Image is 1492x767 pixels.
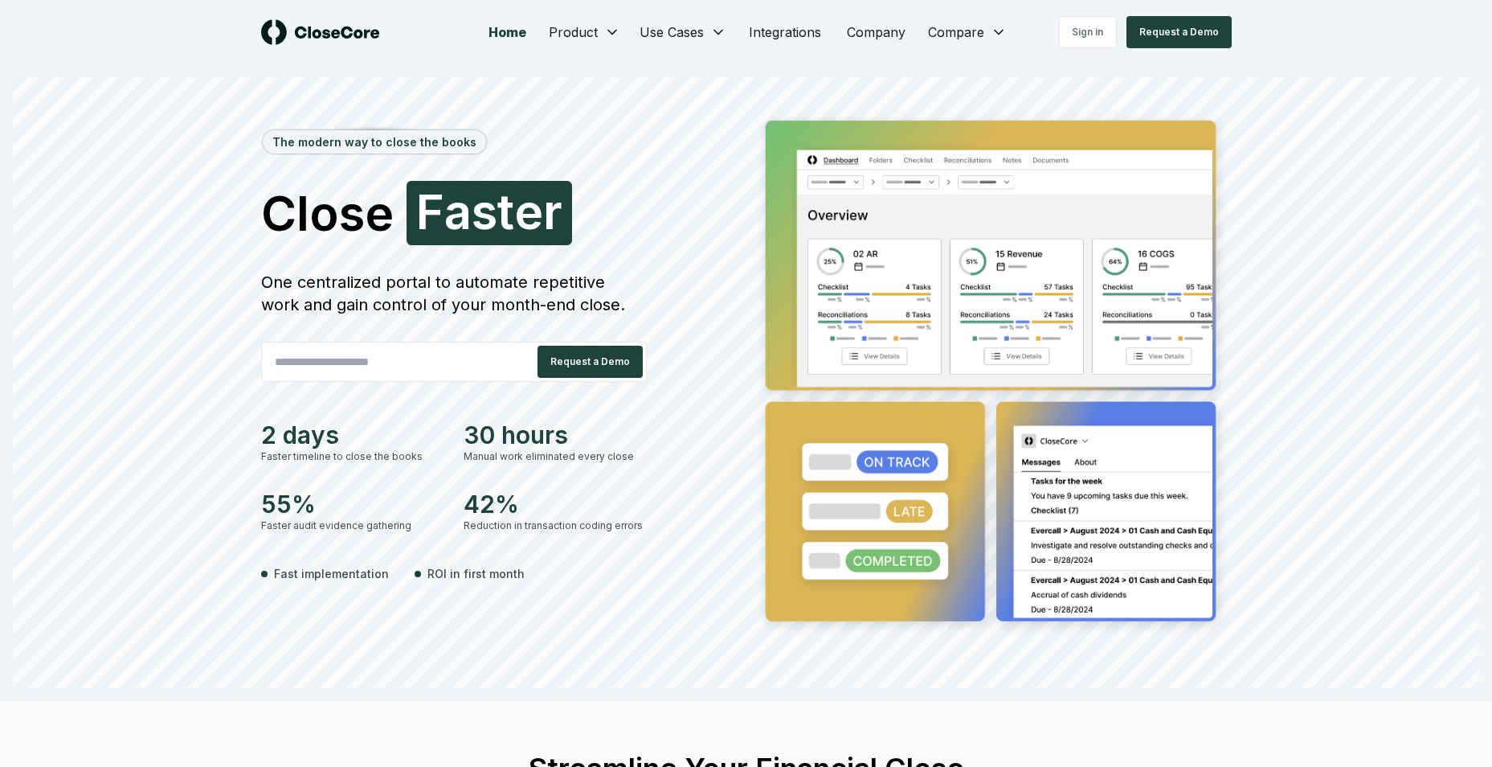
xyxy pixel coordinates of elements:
img: Jumbotron [753,109,1232,638]
div: 2 days [261,420,444,449]
span: Fast implementation [274,565,389,582]
button: Compare [918,16,1016,48]
button: Request a Demo [1126,16,1232,48]
span: Close [261,189,394,237]
div: One centralized portal to automate repetitive work and gain control of your month-end close. [261,271,647,316]
span: s [472,187,497,236]
a: Sign in [1058,16,1117,48]
button: Product [539,16,630,48]
span: t [497,187,514,236]
div: 42% [464,490,647,519]
span: e [514,187,543,236]
a: Company [834,16,918,48]
button: Request a Demo [538,346,643,378]
span: F [416,187,444,236]
span: ROI in first month [427,565,525,582]
span: Use Cases [640,23,704,42]
img: logo [261,19,380,45]
button: Use Cases [630,16,736,48]
div: Manual work eliminated every close [464,449,647,464]
div: The modern way to close the books [263,130,486,154]
div: 30 hours [464,420,647,449]
div: 55% [261,490,444,519]
div: Faster timeline to close the books [261,449,444,464]
span: r [543,187,562,236]
span: Product [549,23,598,42]
span: Compare [928,23,984,42]
a: Home [476,16,539,48]
div: Reduction in transaction coding errors [464,519,647,533]
span: a [444,187,472,236]
div: Faster audit evidence gathering [261,519,444,533]
a: Integrations [736,16,834,48]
